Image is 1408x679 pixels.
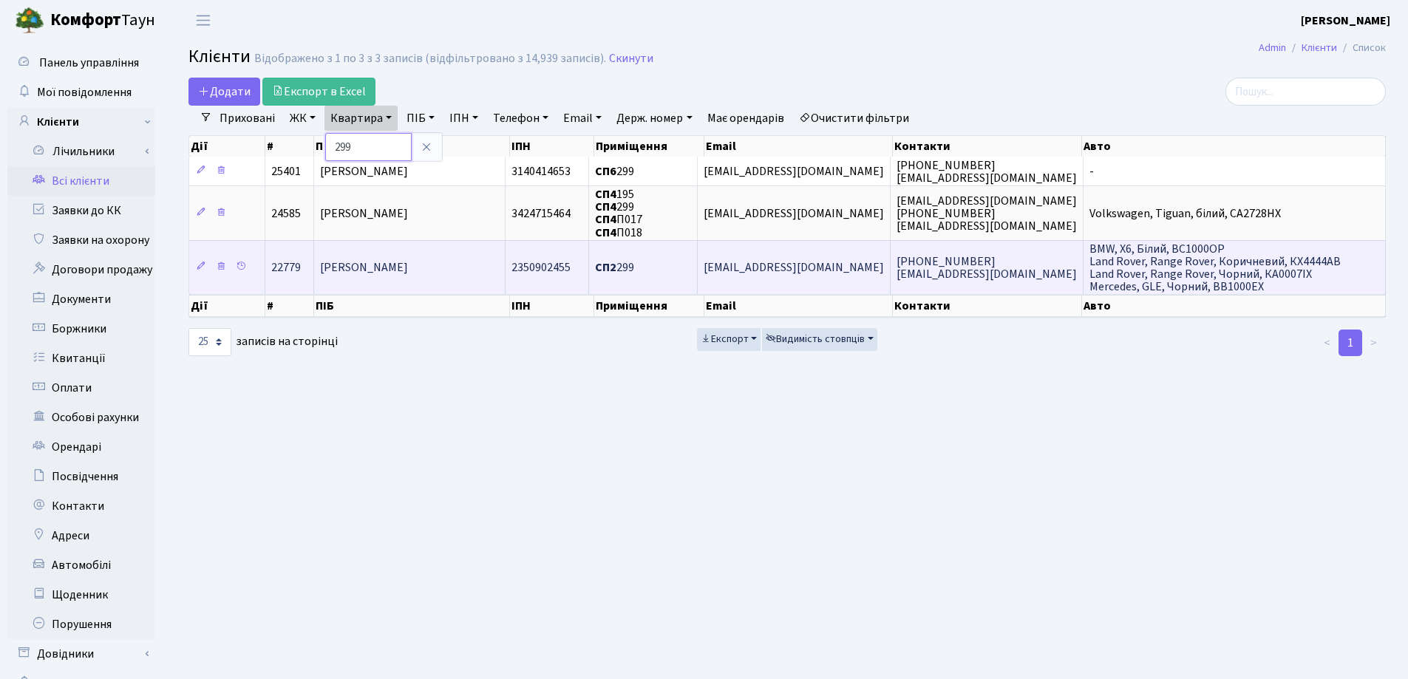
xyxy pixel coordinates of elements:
span: BMW, X6, Білий, ВС1000ОР Land Rover, Range Rover, Коричневий, КХ4444АВ Land Rover, Range Rover, Ч... [1089,241,1341,295]
th: Дії [189,295,265,317]
b: СП4 [595,212,616,228]
span: Видимість стовпців [766,332,865,347]
a: Скинути [609,52,653,66]
b: СП2 [595,259,616,276]
span: 299 [595,163,634,180]
span: - [1089,163,1094,180]
th: Контакти [893,136,1082,157]
span: Панель управління [39,55,139,71]
a: Клієнти [1302,40,1337,55]
span: [PHONE_NUMBER] [EMAIL_ADDRESS][DOMAIN_NAME] [897,253,1077,282]
span: Таун [50,8,155,33]
span: 299 [595,259,634,276]
span: [PHONE_NUMBER] [EMAIL_ADDRESS][DOMAIN_NAME] [897,157,1077,186]
a: Admin [1259,40,1286,55]
span: [PERSON_NAME] [320,205,408,222]
select: записів на сторінці [188,328,231,356]
th: ІПН [510,136,594,157]
th: Email [704,295,893,317]
div: Відображено з 1 по 3 з 3 записів (відфільтровано з 14,939 записів). [254,52,606,66]
a: Автомобілі [7,550,155,580]
a: Всі клієнти [7,166,155,196]
span: 25401 [271,163,301,180]
span: Клієнти [188,44,251,69]
th: # [265,295,315,317]
a: Орендарі [7,432,155,462]
b: СП6 [595,163,616,180]
a: Експорт в Excel [262,78,375,106]
a: ІПН [443,106,484,131]
a: Щоденник [7,580,155,610]
a: Посвідчення [7,462,155,491]
th: # [265,136,315,157]
span: [PERSON_NAME] [320,259,408,276]
span: 2350902455 [511,259,571,276]
span: [EMAIL_ADDRESS][DOMAIN_NAME] [704,205,884,222]
nav: breadcrumb [1237,33,1408,64]
span: [EMAIL_ADDRESS][DOMAIN_NAME] [704,163,884,180]
th: Приміщення [594,136,704,157]
a: Приховані [214,106,281,131]
a: 1 [1339,330,1362,356]
button: Видимість стовпців [762,328,877,351]
b: СП4 [595,186,616,202]
b: СП4 [595,199,616,215]
th: ПІБ [314,295,510,317]
a: Квартира [324,106,398,131]
a: Контакти [7,491,155,521]
a: Панель управління [7,48,155,78]
span: 195 299 П017 П018 [595,186,642,240]
a: Лічильники [17,137,155,166]
a: Має орендарів [701,106,790,131]
a: Телефон [487,106,554,131]
th: Контакти [893,295,1082,317]
img: logo.png [15,6,44,35]
input: Пошук... [1225,78,1386,106]
th: Авто [1082,136,1386,157]
a: Боржники [7,314,155,344]
a: Мої повідомлення [7,78,155,107]
a: Email [557,106,608,131]
b: Комфорт [50,8,121,32]
th: Авто [1082,295,1386,317]
a: Договори продажу [7,255,155,284]
span: 3424715464 [511,205,571,222]
a: ПІБ [401,106,441,131]
span: 22779 [271,259,301,276]
a: Оплати [7,373,155,403]
button: Експорт [697,328,761,351]
a: Очистити фільтри [793,106,915,131]
span: Додати [198,83,251,100]
a: ЖК [284,106,322,131]
a: Порушення [7,610,155,639]
button: Переключити навігацію [185,8,222,33]
a: Довідники [7,639,155,669]
th: Email [704,136,893,157]
th: ІПН [510,295,594,317]
span: Volkswagen, Tiguan, білий, СА2728НХ [1089,205,1281,222]
span: [PERSON_NAME] [320,163,408,180]
a: Заявки до КК [7,196,155,225]
a: Клієнти [7,107,155,137]
span: 24585 [271,205,301,222]
a: [PERSON_NAME] [1301,12,1390,30]
th: Приміщення [594,295,704,317]
a: Заявки на охорону [7,225,155,255]
a: Особові рахунки [7,403,155,432]
span: Експорт [701,332,749,347]
span: [EMAIL_ADDRESS][DOMAIN_NAME] [PHONE_NUMBER] [EMAIL_ADDRESS][DOMAIN_NAME] [897,193,1077,234]
th: Дії [189,136,265,157]
a: Додати [188,78,260,106]
span: [EMAIL_ADDRESS][DOMAIN_NAME] [704,259,884,276]
a: Квитанції [7,344,155,373]
a: Держ. номер [611,106,698,131]
b: СП4 [595,225,616,241]
th: ПІБ [314,136,510,157]
b: [PERSON_NAME] [1301,13,1390,29]
a: Адреси [7,521,155,550]
a: Документи [7,284,155,314]
li: Список [1337,40,1386,56]
span: Мої повідомлення [37,84,132,100]
label: записів на сторінці [188,328,338,356]
span: 3140414653 [511,163,571,180]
